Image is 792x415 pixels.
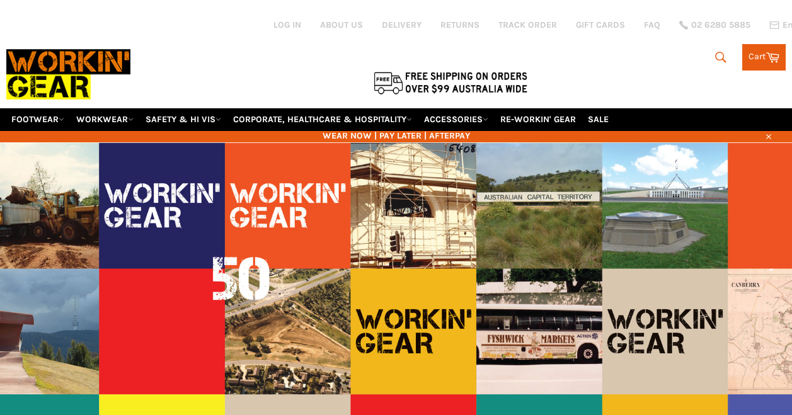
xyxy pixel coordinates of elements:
img: Flat $9.95 shipping Australia wide [372,69,529,96]
a: RETURNS [440,19,479,31]
a: Log in [273,20,301,30]
a: ABOUT US [320,19,363,31]
a: TRACK ORDER [498,19,557,31]
a: 02 6280 5885 [679,21,750,30]
a: WORKWEAR [71,108,139,130]
a: SALE [583,108,614,130]
a: SAFETY & HI VIS [141,108,226,130]
a: RE-WORKIN' GEAR [495,108,581,130]
a: Cart [742,44,786,71]
span: WEAR NOW | PAY LATER | AFTERPAY [6,130,786,142]
a: CORPORATE, HEALTHCARE & HOSPITALITY [228,108,417,130]
img: Workin Gear leaders in Workwear, Safety Boots, PPE, Uniforms. Australia's No.1 in Workwear [6,41,130,108]
a: FOOTWEAR [6,108,69,130]
span: 02 6280 5885 [691,21,750,30]
a: FAQ [644,19,660,31]
a: DELIVERY [382,19,422,31]
a: GIFT CARDS [576,19,625,31]
a: ACCESSORIES [419,108,493,130]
